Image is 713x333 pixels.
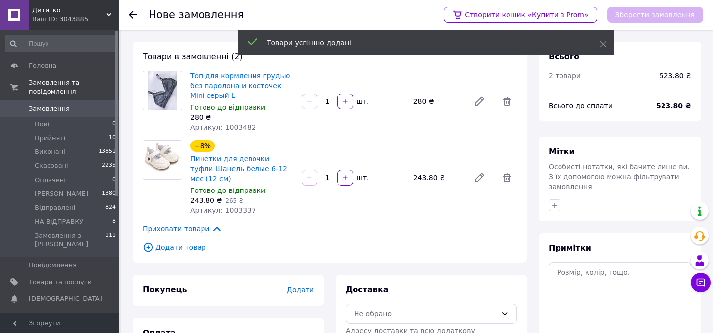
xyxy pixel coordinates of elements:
[35,147,65,156] span: Виконані
[190,112,294,122] div: 280 ₴
[549,147,575,156] span: Мітки
[35,161,68,170] span: Скасовані
[35,190,88,198] span: [PERSON_NAME]
[102,190,116,198] span: 1380
[32,15,119,24] div: Ваш ID: 3043885
[190,187,265,194] span: Готово до відправки
[549,101,656,111] div: Всього до сплати
[660,71,691,81] span: 523.80 ₴
[497,168,517,188] span: Видалити
[549,163,690,190] span: Особисті нотатки, які бачите лише ви. З їх допомогою можна фільтрувати замовлення
[105,203,116,212] span: 824
[190,206,256,214] span: Артикул: 1003337
[129,10,137,20] div: Повернутися назад
[35,203,75,212] span: Відправлені
[354,308,497,319] div: Не обрано
[29,294,102,303] span: [DEMOGRAPHIC_DATA]
[190,155,287,183] a: Пинетки для девочки туфли Шанель белые 6-12 мес (12 см)
[354,173,370,183] div: шт.
[35,134,65,143] span: Прийняті
[99,147,116,156] span: 13851
[549,243,591,253] span: Примітки
[346,285,389,294] span: Доставка
[497,92,517,111] span: Видалити
[143,141,182,178] img: Пинетки для девочки туфли Шанель белые 6-12 мес (12 см)
[29,261,77,270] span: Повідомлення
[190,72,290,99] a: Топ для кормления грудью без паролона и косточек Mini серый L
[190,103,265,111] span: Готово до відправки
[29,61,56,70] span: Головна
[469,168,489,188] a: Редагувати
[409,95,465,108] div: 280 ₴
[190,123,256,131] span: Артикул: 1003482
[29,104,70,113] span: Замовлення
[112,176,116,185] span: 0
[549,72,581,80] span: 2 товари
[354,96,370,106] div: шт.
[143,223,222,234] span: Приховати товари
[225,197,243,204] span: 265 ₴
[469,92,489,111] a: Редагувати
[143,52,243,61] span: Товари в замовленні (2)
[29,78,119,96] span: Замовлення та повідомлення
[190,140,215,152] div: −8%
[143,242,517,253] span: Додати товар
[691,273,711,292] button: Чат з покупцем
[190,196,222,204] span: 243.80 ₴
[29,278,92,286] span: Товари та послуги
[143,285,187,294] span: Покупець
[102,161,116,170] span: 2235
[444,7,597,23] a: Створити кошик «Купити з Prom»
[287,286,314,294] span: Додати
[267,38,575,48] div: Товари успішно додані
[656,101,691,111] span: 523.80 ₴
[112,120,116,129] span: 0
[32,6,106,15] span: Дитятко
[112,217,116,226] span: 8
[29,311,92,329] span: Показники роботи компанії
[35,120,49,129] span: Нові
[35,231,105,249] span: Замовлення з [PERSON_NAME]
[109,134,116,143] span: 10
[409,171,465,185] div: 243.80 ₴
[35,217,83,226] span: НА ВІДПРАВКУ
[35,176,66,185] span: Оплачені
[149,10,244,20] div: Нове замовлення
[105,231,116,249] span: 111
[5,35,117,52] input: Пошук
[148,71,177,110] img: Топ для кормления грудью без паролона и косточек Mini серый L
